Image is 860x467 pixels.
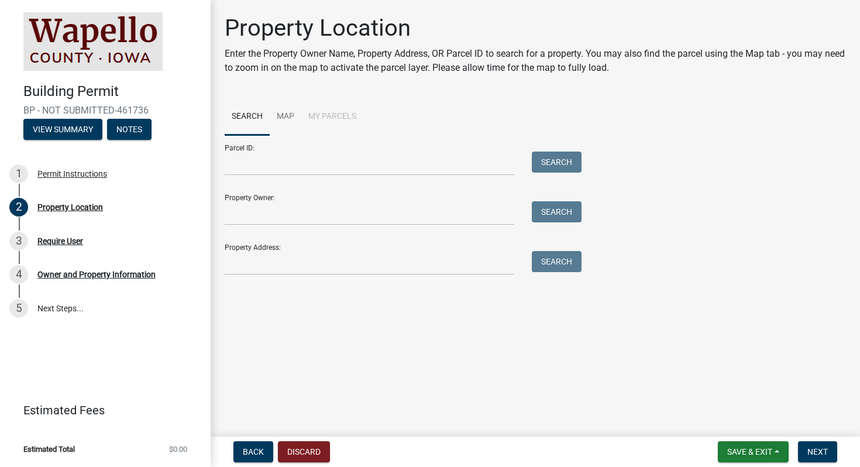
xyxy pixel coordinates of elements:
[23,119,102,140] button: View Summary
[718,441,789,462] button: Save & Exit
[107,125,152,135] wm-modal-confirm: Notes
[225,14,846,42] h1: Property Location
[9,232,28,250] div: 3
[169,445,187,453] span: $0.00
[37,170,107,178] div: Permit Instructions
[225,98,270,136] a: Search
[23,125,102,135] wm-modal-confirm: Summary
[23,445,75,453] span: Estimated Total
[9,164,28,183] div: 1
[9,198,28,217] div: 2
[807,447,828,456] span: Next
[532,152,582,173] button: Search
[798,441,837,462] button: Next
[9,299,28,318] div: 5
[270,98,301,136] a: Map
[532,251,582,272] button: Search
[225,47,846,75] p: Enter the Property Owner Name, Property Address, OR Parcel ID to search for a property. You may a...
[23,83,201,100] h4: Building Permit
[727,447,772,456] span: Save & Exit
[278,441,330,462] button: Discard
[9,399,192,422] a: Estimated Fees
[23,105,187,116] span: BP - NOT SUBMITTED-461736
[233,441,273,462] button: Back
[37,270,156,279] div: Owner and Property Information
[107,119,152,140] button: Notes
[37,203,103,211] div: Property Location
[243,447,264,456] span: Back
[532,201,582,222] button: Search
[37,237,83,245] div: Require User
[9,265,28,284] div: 4
[23,12,163,71] img: Wapello County, Iowa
